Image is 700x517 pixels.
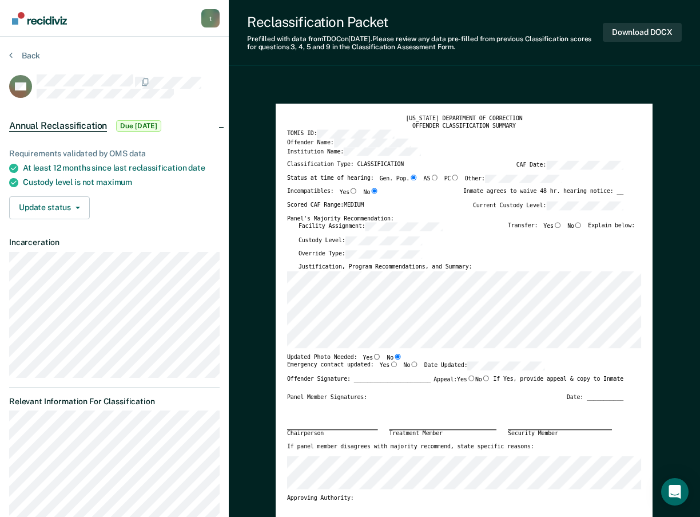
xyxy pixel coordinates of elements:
input: Yes [390,362,398,368]
div: Transfer: Explain below: [508,222,635,236]
div: Panel's Majority Recommendation: [287,215,623,222]
input: No [574,222,582,228]
span: Annual Reclassification [9,120,107,132]
label: Yes [363,353,381,361]
span: date [188,163,205,172]
input: TOMIS ID: [317,129,395,138]
input: Offender Name: [334,139,411,147]
input: PC [451,175,459,180]
input: Institution Name: [344,147,421,156]
label: Classification Type: CLASSIFICATION [287,161,404,169]
div: Offender Signature: _______________________ If Yes, provide appeal & copy to Inmate [287,375,623,393]
input: Gen. Pop. [410,175,418,180]
label: Custody Level: [299,236,422,244]
label: Yes [340,188,358,196]
label: No [404,362,419,370]
div: Custody level is not [23,177,220,187]
label: Yes [544,222,562,231]
input: No [411,362,419,368]
div: Date: ___________ [567,393,623,401]
label: Yes [457,375,475,383]
div: Treatment Member [389,429,497,437]
label: Offender Name: [287,139,411,147]
div: Chairperson [287,429,378,437]
label: Institution Name: [287,147,421,156]
input: No [482,375,490,381]
img: Recidiviz [12,12,67,25]
dt: Relevant Information For Classification [9,397,220,407]
div: Security Member [508,429,612,437]
div: t [201,9,220,27]
input: No [393,353,401,359]
div: Inmate agrees to waive 48 hr. hearing notice: __ [463,188,623,202]
label: TOMIS ID: [287,129,394,138]
input: CAF Date: [547,161,624,169]
label: Appeal: [434,375,491,388]
div: Requirements validated by OMS data [9,149,220,159]
div: At least 12 months since last reclassification [23,163,220,173]
label: Justification, Program Recommendations, and Summary: [299,263,472,271]
div: Approving Authority: [287,495,623,502]
div: Emergency contact updated: [287,362,544,376]
div: Open Intercom Messenger [661,478,689,506]
label: Override Type: [299,250,422,258]
input: Override Type: [345,250,423,258]
button: Download DOCX [603,23,682,42]
label: If panel member disagrees with majority recommend, state specific reasons: [287,443,534,451]
label: Yes [380,362,398,370]
input: Other: [485,175,562,183]
div: OFFENDER CLASSIFICATION SUMMARY [287,123,641,130]
label: Other: [465,175,562,183]
input: Custody Level: [345,236,423,244]
span: maximum [96,177,132,187]
input: Yes [554,222,562,228]
button: Profile dropdown button [201,9,220,27]
input: Date Updated: [468,362,545,370]
div: Incompatibles: [287,188,379,202]
input: Current Custody Level: [547,201,624,210]
div: Panel Member Signatures: [287,393,367,401]
div: Updated Photo Needed: [287,353,402,361]
button: Update status [9,196,90,219]
label: CAF Date: [516,161,623,169]
label: No [364,188,379,196]
input: Facility Assignment: [365,222,443,231]
span: Due [DATE] [116,120,161,132]
label: PC [444,175,459,183]
label: No [475,375,490,383]
label: Current Custody Level: [473,201,623,210]
div: [US_STATE] DEPARTMENT OF CORRECTION [287,115,641,123]
label: No [387,353,402,361]
label: No [568,222,583,231]
label: Gen. Pop. [380,175,418,183]
dt: Incarceration [9,238,220,247]
input: Yes [350,188,358,194]
input: Yes [373,353,381,359]
label: Date Updated: [424,362,545,370]
div: Status at time of hearing: [287,175,562,188]
label: AS [424,175,439,183]
div: Prefilled with data from TDOC on [DATE] . Please review any data pre-filled from previous Classif... [247,35,603,52]
div: Reclassification Packet [247,14,603,30]
button: Back [9,50,40,61]
input: AS [431,175,439,180]
input: No [371,188,379,194]
label: Facility Assignment: [299,222,442,231]
label: Scored CAF Range: MEDIUM [287,201,364,210]
input: Yes [467,375,475,381]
